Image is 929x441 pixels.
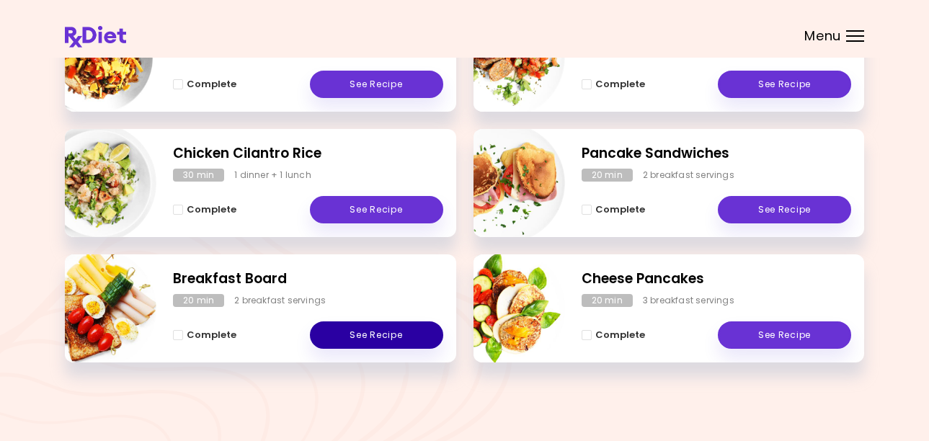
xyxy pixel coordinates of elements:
a: See Recipe - Pancake Sandwiches [718,196,851,223]
img: Info - Cheese Pancakes [445,249,565,368]
span: Complete [187,204,236,215]
img: Info - Chicken Cilantro Rice [37,123,156,243]
button: Complete - Meatloaf & Salsa [582,76,645,93]
div: 30 min [173,169,224,182]
span: Complete [595,79,645,90]
h2: Breakfast Board [173,269,443,290]
div: 3 breakfast servings [643,294,734,307]
div: 2 breakfast servings [643,169,734,182]
img: RxDiet [65,26,126,48]
h2: Chicken Cilantro Rice [173,143,443,164]
span: Complete [595,204,645,215]
a: See Recipe - Loaded Nachos With Beef [310,71,443,98]
a: See Recipe - Meatloaf & Salsa [718,71,851,98]
div: 20 min [582,294,633,307]
img: Info - Breakfast Board [37,249,156,368]
span: Complete [595,329,645,341]
h2: Pancake Sandwiches [582,143,852,164]
img: Info - Pancake Sandwiches [445,123,565,243]
button: Complete - Breakfast Board [173,326,236,344]
div: 2 breakfast servings [234,294,326,307]
button: Complete - Chicken Cilantro Rice [173,201,236,218]
div: 20 min [173,294,224,307]
a: See Recipe - Cheese Pancakes [718,321,851,349]
div: 1 dinner + 1 lunch [234,169,311,182]
a: See Recipe - Breakfast Board [310,321,443,349]
span: Complete [187,79,236,90]
h2: Cheese Pancakes [582,269,852,290]
button: Complete - Pancake Sandwiches [582,201,645,218]
button: Complete - Loaded Nachos With Beef [173,76,236,93]
div: 20 min [582,169,633,182]
span: Complete [187,329,236,341]
button: Complete - Cheese Pancakes [582,326,645,344]
a: See Recipe - Chicken Cilantro Rice [310,196,443,223]
span: Menu [804,30,841,43]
